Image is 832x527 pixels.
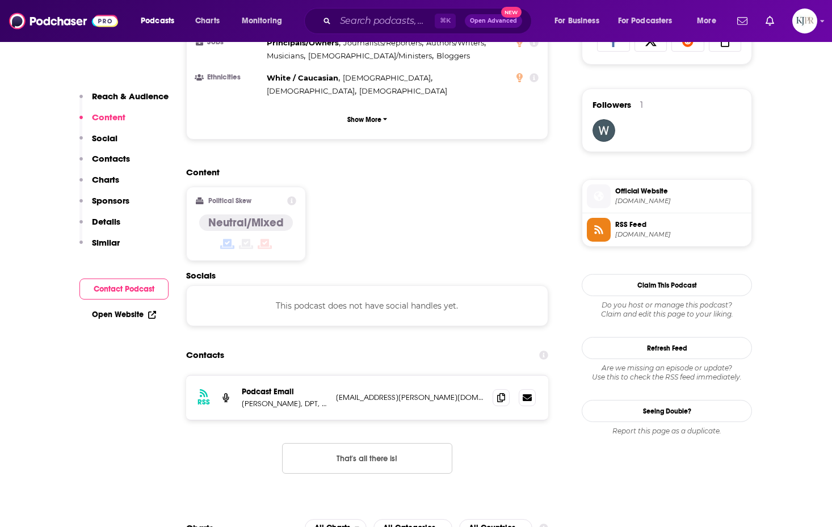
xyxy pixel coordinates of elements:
[615,230,747,239] span: feeds.soundcloud.com
[92,153,130,164] p: Contacts
[582,427,752,436] div: Report this page as a duplicate.
[315,8,543,34] div: Search podcasts, credits, & more...
[186,270,548,281] h2: Socials
[92,310,156,319] a: Open Website
[92,91,169,102] p: Reach & Audience
[9,10,118,32] img: Podchaser - Follow, Share and Rate Podcasts
[79,216,120,237] button: Details
[336,393,484,402] p: [EMAIL_ADDRESS][PERSON_NAME][DOMAIN_NAME]
[308,51,432,60] span: [DEMOGRAPHIC_DATA]/Ministers
[501,7,522,18] span: New
[267,73,338,82] span: White / Caucasian
[593,119,615,142] img: weedloversusa
[615,197,747,205] span: christina-lopes.com
[267,51,304,60] span: Musicians
[92,112,125,123] p: Content
[618,13,673,29] span: For Podcasters
[426,36,486,49] span: ,
[615,220,747,230] span: RSS Feed
[343,73,431,82] span: [DEMOGRAPHIC_DATA]
[582,364,752,382] div: Are we missing an episode or update? Use this to check the RSS feed immediately.
[198,398,210,407] h3: RSS
[761,11,779,31] a: Show notifications dropdown
[195,13,220,29] span: Charts
[547,12,614,30] button: open menu
[267,85,356,98] span: ,
[465,14,522,28] button: Open AdvancedNew
[308,49,434,62] span: ,
[196,109,539,130] button: Show More
[335,12,435,30] input: Search podcasts, credits, & more...
[79,112,125,133] button: Content
[186,285,548,326] div: This podcast does not have social handles yet.
[582,337,752,359] button: Refresh Feed
[208,197,251,205] h2: Political Skew
[792,9,817,33] button: Show profile menu
[79,91,169,112] button: Reach & Audience
[640,100,643,110] div: 1
[186,344,224,366] h2: Contacts
[343,36,423,49] span: ,
[282,443,452,474] button: Nothing here.
[359,86,447,95] span: [DEMOGRAPHIC_DATA]
[186,167,539,178] h2: Content
[343,38,422,47] span: Journalists/Reporters
[593,99,631,110] span: Followers
[470,18,517,24] span: Open Advanced
[343,71,432,85] span: ,
[587,184,747,208] a: Official Website[DOMAIN_NAME]
[554,13,599,29] span: For Business
[196,74,262,81] h3: Ethnicities
[615,186,747,196] span: Official Website
[92,174,119,185] p: Charts
[582,400,752,422] a: Seeing Double?
[92,216,120,227] p: Details
[242,13,282,29] span: Monitoring
[92,237,120,248] p: Similar
[242,387,327,397] p: Podcast Email
[267,49,305,62] span: ,
[79,195,129,216] button: Sponsors
[582,274,752,296] button: Claim This Podcast
[79,153,130,174] button: Contacts
[234,12,297,30] button: open menu
[733,11,752,31] a: Show notifications dropdown
[133,12,189,30] button: open menu
[208,216,284,230] h4: Neutral/Mixed
[92,195,129,206] p: Sponsors
[242,399,327,408] p: [PERSON_NAME], DPT, MPH
[582,301,752,319] div: Claim and edit this page to your liking.
[267,36,341,49] span: ,
[141,13,174,29] span: Podcasts
[267,71,340,85] span: ,
[79,174,119,195] button: Charts
[792,9,817,33] img: User Profile
[196,39,262,46] h3: Jobs
[792,9,817,33] span: Logged in as KJPRpodcast
[435,14,456,28] span: ⌘ K
[79,133,117,154] button: Social
[92,133,117,144] p: Social
[267,86,355,95] span: [DEMOGRAPHIC_DATA]
[436,51,470,60] span: Bloggers
[188,12,226,30] a: Charts
[689,12,730,30] button: open menu
[426,38,484,47] span: Authors/Writers
[267,38,339,47] span: Principals/Owners
[697,13,716,29] span: More
[611,12,689,30] button: open menu
[347,116,381,124] p: Show More
[79,237,120,258] button: Similar
[79,279,169,300] button: Contact Podcast
[587,218,747,242] a: RSS Feed[DOMAIN_NAME]
[582,301,752,310] span: Do you host or manage this podcast?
